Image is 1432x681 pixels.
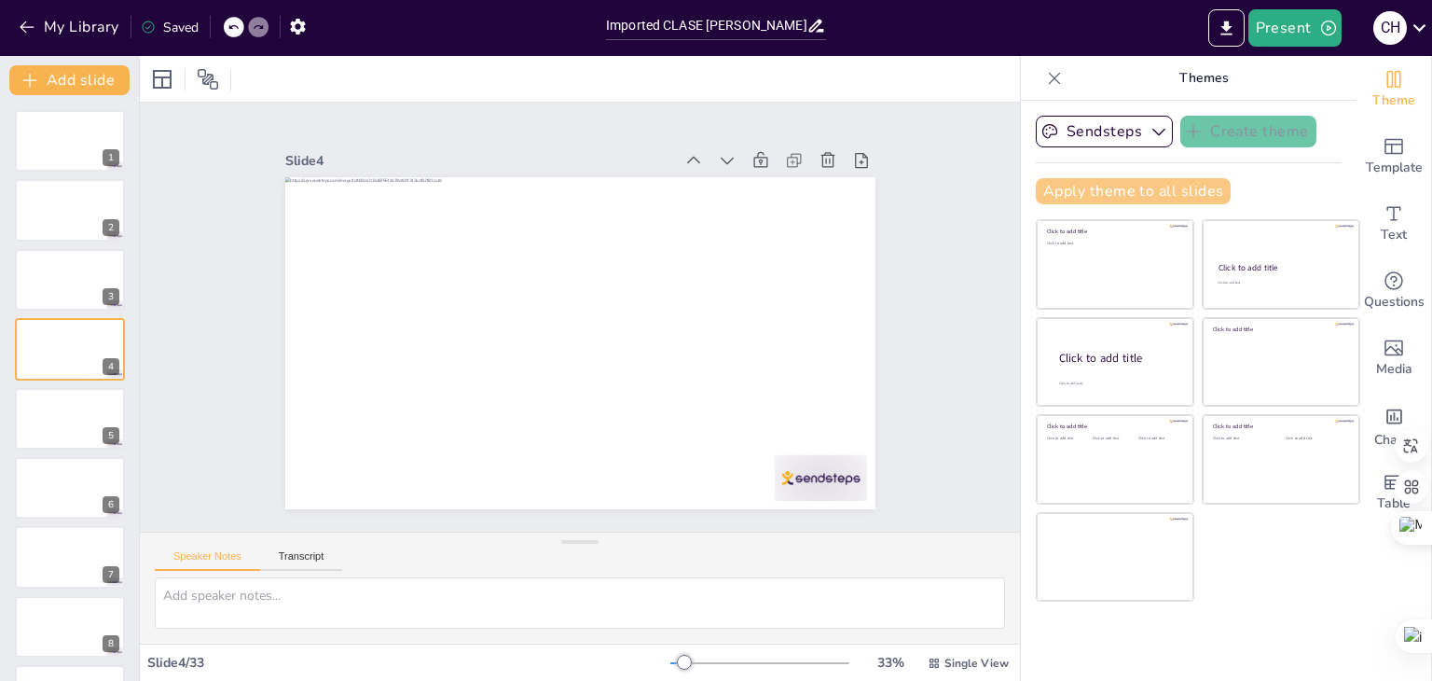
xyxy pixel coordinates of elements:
div: 8 [15,596,125,658]
button: Create theme [1180,116,1316,147]
button: My Library [14,12,127,42]
button: Export to PowerPoint [1208,9,1245,47]
div: 2 [103,219,119,236]
button: Present [1248,9,1342,47]
div: Add images, graphics, shapes or video [1356,325,1431,392]
div: 6 [103,496,119,513]
button: Sendsteps [1036,116,1173,147]
span: Template [1366,158,1423,178]
div: Click to add title [1219,262,1342,273]
div: Click to add text [1093,437,1135,441]
span: Text [1381,225,1407,245]
div: Get real-time input from your audience [1356,257,1431,325]
div: 8 [103,635,119,652]
div: 1 [103,149,119,166]
div: Slide 4 / 33 [147,654,670,672]
span: Position [197,68,219,90]
div: Click to add text [1047,437,1089,441]
button: Transcript [260,550,343,571]
button: Speaker Notes [155,550,260,571]
button: Apply theme to all slides [1036,178,1231,204]
input: Insert title [606,12,806,39]
span: Single View [944,656,1009,671]
div: Add ready made slides [1356,123,1431,190]
div: 7 [103,566,119,583]
div: 4 [15,318,125,380]
div: Saved [141,19,199,36]
div: 4 [103,358,119,375]
div: Add a table [1356,459,1431,526]
div: Click to add title [1213,326,1346,333]
div: Layout [147,64,177,94]
div: 7 [15,526,125,588]
div: Click to add body [1059,381,1177,385]
span: Table [1377,493,1411,514]
div: Click to add text [1138,437,1180,441]
div: Click to add title [1047,423,1180,430]
div: 5 [103,427,119,444]
div: 33 % [868,654,913,672]
span: Questions [1364,292,1425,313]
button: C H [1373,9,1407,47]
div: Add charts and graphs [1356,392,1431,459]
div: C H [1373,11,1407,45]
p: Themes [1069,56,1338,101]
div: Click to add title [1213,423,1346,430]
div: Add text boxes [1356,190,1431,257]
span: Media [1376,359,1412,380]
div: 3 [103,288,119,305]
div: 3 [15,249,125,311]
span: Theme [1372,90,1415,111]
div: Click to add text [1218,281,1342,285]
div: Click to add text [1047,242,1180,246]
div: 2 [15,179,125,241]
div: Click to add text [1286,437,1344,441]
button: Add slide [9,65,130,95]
span: Charts [1374,430,1413,451]
div: 5 [15,388,125,450]
div: 1 [15,110,125,172]
div: Click to add title [1059,350,1178,366]
div: 6 [15,457,125,519]
div: Change the overall theme [1356,56,1431,123]
div: Click to add text [1213,437,1272,441]
div: Click to add title [1047,228,1180,235]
